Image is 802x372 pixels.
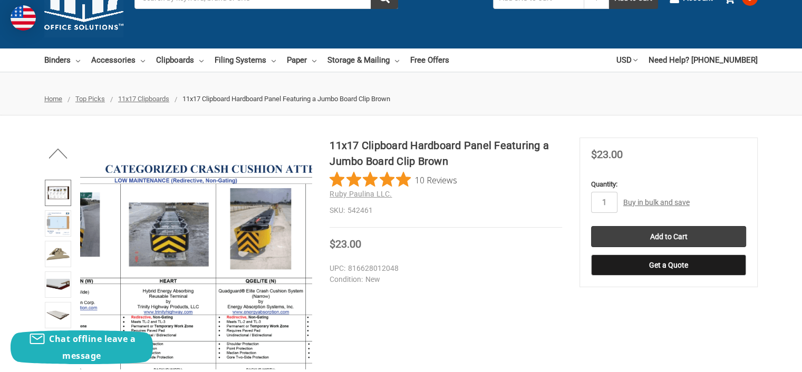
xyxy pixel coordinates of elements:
a: Home [44,95,62,103]
span: Chat offline leave a message [49,333,136,361]
dt: UPC: [330,263,345,274]
dd: 816628012048 [330,263,557,274]
h1: 11x17 Clipboard Hardboard Panel Featuring a Jumbo Board Clip Brown [330,138,562,169]
a: Need Help? [PHONE_NUMBER] [649,48,758,72]
img: 11x17 Clipboard Hardboard Panel Featuring a Jumbo Board Clip Brown [46,212,70,235]
span: $23.00 [591,148,623,161]
span: 10 Reviews [415,172,457,188]
a: Clipboards [156,48,204,72]
a: Paper [287,48,316,72]
button: Chat offline leave a message [11,330,153,364]
img: 11x17 Clipboard Hardboard Panel Featuring a Jumbo Board Clip Brown [46,242,70,266]
a: USD [616,48,637,72]
span: 11x17 Clipboard Hardboard Panel Featuring a Jumbo Board Clip Brown [182,95,390,103]
img: 11x17 Clipboard Hardboard Panel Featuring a Jumbo Board Clip Brown [46,304,70,327]
dt: SKU: [330,205,345,216]
button: Previous [42,143,74,164]
button: Get a Quote [591,254,746,276]
img: 11x17 Clipboard Hardboard Panel Featuring a Jumbo Board Clip Brown [46,273,70,296]
a: Filing Systems [215,48,276,72]
input: Add to Cart [591,226,746,247]
dt: Condition: [330,274,363,285]
a: Binders [44,48,80,72]
a: Storage & Mailing [327,48,399,72]
a: Accessories [91,48,145,72]
img: duty and tax information for United States [11,5,36,31]
span: $23.00 [330,238,361,250]
a: Top Picks [75,95,105,103]
button: Rated 4.8 out of 5 stars from 10 reviews. Jump to reviews. [330,172,457,188]
dd: New [330,274,557,285]
a: 11x17 Clipboards [118,95,169,103]
a: Free Offers [410,48,449,72]
img: 11x17 Clipboard (542110) [46,181,70,204]
dd: 542461 [330,205,562,216]
a: Ruby Paulina LLC. [330,190,392,198]
label: Quantity: [591,179,746,190]
a: Buy in bulk and save [623,198,690,207]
